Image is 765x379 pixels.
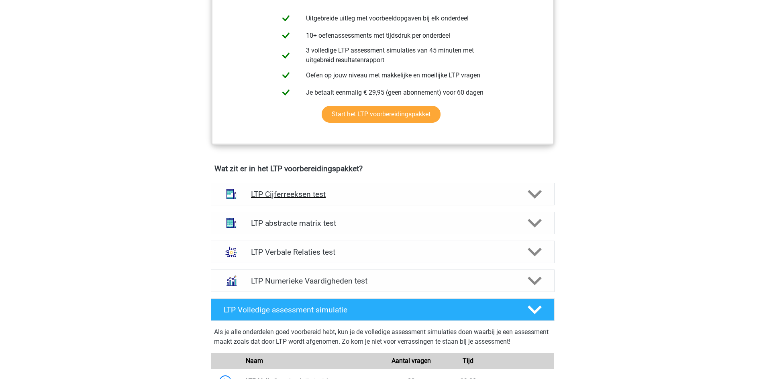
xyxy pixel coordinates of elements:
img: cijferreeksen [221,184,242,205]
div: Tijd [440,356,497,366]
a: LTP Volledige assessment simulatie [208,298,558,321]
div: Aantal vragen [382,356,439,366]
h4: Wat zit er in het LTP voorbereidingspakket? [214,164,551,173]
img: numeriek redeneren [221,270,242,291]
div: Als je alle onderdelen goed voorbereid hebt, kun je de volledige assessment simulaties doen waarb... [214,327,551,350]
a: numeriek redeneren LTP Numerieke Vaardigheden test [208,270,558,292]
a: analogieen LTP Verbale Relaties test [208,241,558,263]
a: cijferreeksen LTP Cijferreeksen test [208,183,558,205]
h4: LTP abstracte matrix test [251,219,514,228]
a: abstracte matrices LTP abstracte matrix test [208,212,558,234]
h4: LTP Cijferreeksen test [251,190,514,199]
h4: LTP Numerieke Vaardigheden test [251,276,514,286]
img: analogieen [221,241,242,262]
div: Naam [240,356,383,366]
img: abstracte matrices [221,213,242,233]
h4: LTP Volledige assessment simulatie [224,305,514,314]
a: Start het LTP voorbereidingspakket [322,106,441,123]
h4: LTP Verbale Relaties test [251,247,514,257]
